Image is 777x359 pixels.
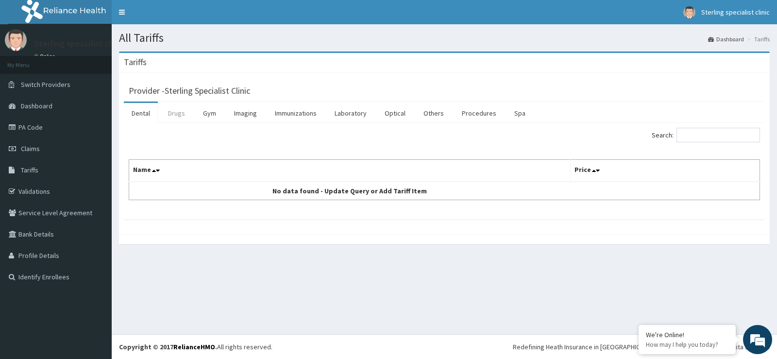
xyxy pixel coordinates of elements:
a: Drugs [160,103,193,123]
li: Tariffs [745,35,770,43]
th: Name [129,160,571,182]
img: User Image [5,29,27,51]
p: Sterling specialist clinic [34,39,125,48]
h3: Provider - Sterling Specialist Clinic [129,86,250,95]
a: Imaging [226,103,265,123]
label: Search: [652,128,760,142]
a: Optical [377,103,413,123]
a: Immunizations [267,103,324,123]
td: No data found - Update Query or Add Tariff Item [129,182,571,200]
textarea: Type your message and hit 'Enter' [5,248,185,282]
a: Others [416,103,452,123]
th: Price [571,160,760,182]
strong: Copyright © 2017 . [119,342,217,351]
footer: All rights reserved. [112,334,777,359]
span: Sterling specialist clinic [701,8,770,17]
a: Gym [195,103,224,123]
div: Redefining Heath Insurance in [GEOGRAPHIC_DATA] using Telemedicine and Data Science! [513,342,770,352]
a: Spa [507,103,533,123]
span: Tariffs [21,166,38,174]
div: Minimize live chat window [159,5,183,28]
span: Switch Providers [21,80,70,89]
img: User Image [683,6,695,18]
span: Claims [21,144,40,153]
span: We're online! [56,114,134,212]
span: Dashboard [21,102,52,110]
img: d_794563401_company_1708531726252_794563401 [18,49,39,73]
a: Dental [124,103,158,123]
p: How may I help you today? [646,341,728,349]
input: Search: [676,128,760,142]
a: Procedures [454,103,504,123]
div: We're Online! [646,330,728,339]
a: Laboratory [327,103,374,123]
a: RelianceHMO [173,342,215,351]
div: Chat with us now [51,54,163,67]
a: Dashboard [708,35,744,43]
h3: Tariffs [124,58,147,67]
a: Online [34,53,57,60]
h1: All Tariffs [119,32,770,44]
